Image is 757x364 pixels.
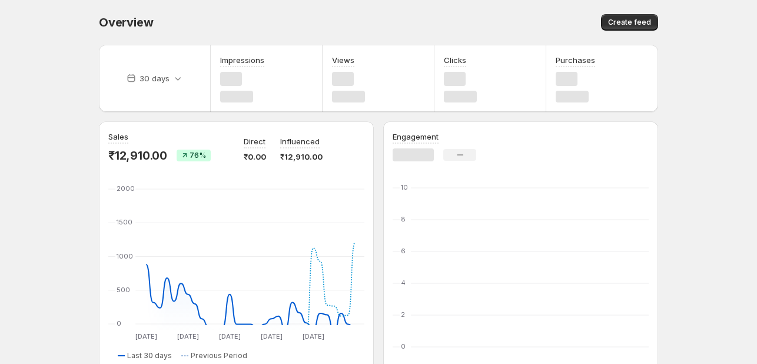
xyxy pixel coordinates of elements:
text: 4 [401,279,406,287]
p: 30 days [140,72,170,84]
text: 8 [401,215,406,223]
h3: Sales [108,131,128,143]
span: Previous Period [191,351,247,360]
p: ₹0.00 [244,151,266,163]
text: [DATE] [177,332,199,340]
p: ₹12,910.00 [108,148,167,163]
text: 1000 [117,252,133,260]
text: 10 [401,183,408,191]
text: 0 [117,319,121,327]
h3: Views [332,54,354,66]
text: 2000 [117,184,135,193]
text: [DATE] [303,332,324,340]
p: ₹12,910.00 [280,151,323,163]
text: 0 [401,342,406,350]
button: Create feed [601,14,658,31]
text: [DATE] [219,332,241,340]
text: [DATE] [135,332,157,340]
text: 2 [401,310,405,319]
h3: Clicks [444,54,466,66]
p: Influenced [280,135,320,147]
p: Direct [244,135,265,147]
text: 500 [117,286,130,294]
span: Overview [99,15,153,29]
span: 76% [190,151,206,160]
span: Create feed [608,18,651,27]
h3: Engagement [393,131,439,143]
text: 6 [401,247,406,255]
text: [DATE] [261,332,283,340]
span: Last 30 days [127,351,172,360]
h3: Purchases [556,54,595,66]
text: 1500 [117,218,132,226]
h3: Impressions [220,54,264,66]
